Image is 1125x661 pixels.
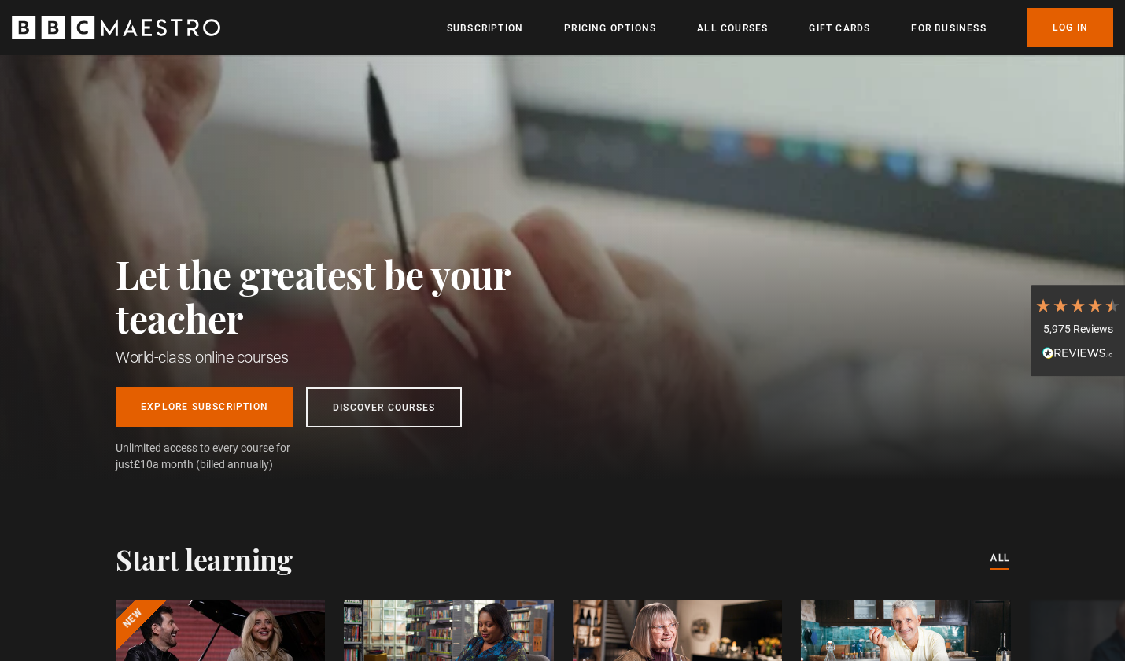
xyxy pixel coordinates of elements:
div: 5,975 ReviewsRead All Reviews [1031,285,1125,376]
h2: Let the greatest be your teacher [116,252,580,340]
a: Log In [1027,8,1113,47]
div: 5,975 Reviews [1035,322,1121,338]
a: Gift Cards [809,20,870,36]
a: All Courses [697,20,768,36]
h1: World-class online courses [116,346,580,368]
svg: BBC Maestro [12,16,220,39]
div: 4.7 Stars [1035,297,1121,314]
img: REVIEWS.io [1042,347,1113,358]
span: Unlimited access to every course for just a month (billed annually) [116,440,328,473]
div: Read All Reviews [1035,345,1121,364]
a: Subscription [447,20,523,36]
a: All [990,550,1009,567]
a: Pricing Options [564,20,656,36]
h2: Start learning [116,542,292,575]
a: For business [911,20,986,36]
nav: Primary [447,8,1113,47]
a: Explore Subscription [116,387,293,427]
a: Discover Courses [306,387,462,427]
span: £10 [134,458,153,471]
